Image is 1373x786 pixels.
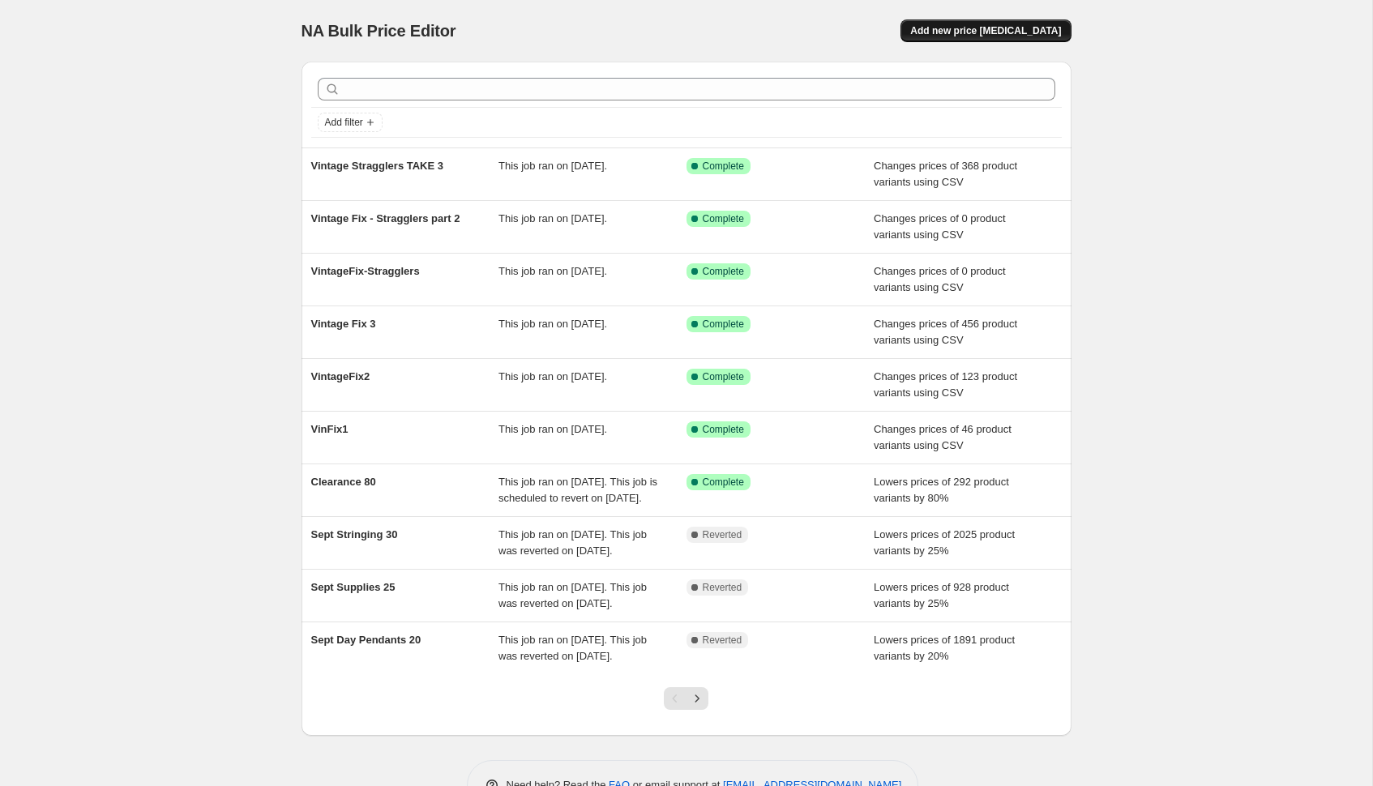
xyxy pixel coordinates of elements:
span: Lowers prices of 292 product variants by 80% [874,476,1009,504]
button: Add filter [318,113,383,132]
span: This job ran on [DATE]. [498,160,607,172]
span: Add filter [325,116,363,129]
span: Reverted [703,634,742,647]
span: Complete [703,370,744,383]
span: Changes prices of 0 product variants using CSV [874,265,1006,293]
nav: Pagination [664,687,708,710]
span: Changes prices of 46 product variants using CSV [874,423,1012,451]
span: VintageFix2 [311,370,370,382]
span: Complete [703,160,744,173]
span: Complete [703,423,744,436]
span: This job ran on [DATE]. This job was reverted on [DATE]. [498,528,647,557]
span: Complete [703,265,744,278]
span: This job ran on [DATE]. This job was reverted on [DATE]. [498,581,647,609]
span: Lowers prices of 928 product variants by 25% [874,581,1009,609]
span: VinFix1 [311,423,349,435]
span: Reverted [703,581,742,594]
span: This job ran on [DATE]. This job is scheduled to revert on [DATE]. [498,476,657,504]
span: Changes prices of 368 product variants using CSV [874,160,1017,188]
span: Complete [703,212,744,225]
span: Changes prices of 123 product variants using CSV [874,370,1017,399]
span: Lowers prices of 1891 product variants by 20% [874,634,1015,662]
span: Sept Supplies 25 [311,581,396,593]
span: Complete [703,318,744,331]
span: Lowers prices of 2025 product variants by 25% [874,528,1015,557]
span: This job ran on [DATE]. This job was reverted on [DATE]. [498,634,647,662]
span: Sept Day Pendants 20 [311,634,421,646]
span: This job ran on [DATE]. [498,318,607,330]
span: Clearance 80 [311,476,376,488]
span: This job ran on [DATE]. [498,423,607,435]
button: Next [686,687,708,710]
span: NA Bulk Price Editor [302,22,456,40]
span: This job ran on [DATE]. [498,265,607,277]
span: This job ran on [DATE]. [498,212,607,224]
span: Sept Stringing 30 [311,528,398,540]
span: This job ran on [DATE]. [498,370,607,382]
span: Changes prices of 456 product variants using CSV [874,318,1017,346]
span: Vintage Fix 3 [311,318,376,330]
span: Vintage Fix - Stragglers part 2 [311,212,460,224]
span: Vintage Stragglers TAKE 3 [311,160,444,172]
button: Add new price [MEDICAL_DATA] [900,19,1071,42]
span: Add new price [MEDICAL_DATA] [910,24,1061,37]
span: Complete [703,476,744,489]
span: VintageFix-Stragglers [311,265,420,277]
span: Reverted [703,528,742,541]
span: Changes prices of 0 product variants using CSV [874,212,1006,241]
